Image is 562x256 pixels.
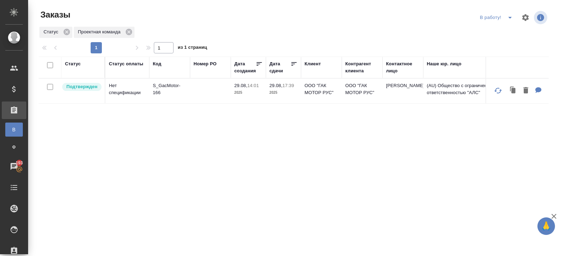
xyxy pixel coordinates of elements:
button: Обновить [490,82,507,99]
span: Посмотреть информацию [534,11,549,24]
p: 29.08, [269,83,282,88]
button: Клонировать [507,84,520,98]
button: Удалить [520,84,532,98]
p: 29.08, [234,83,247,88]
div: Выставляет КМ после уточнения всех необходимых деталей и получения согласия клиента на запуск. С ... [61,82,101,92]
p: 2025 [234,89,262,96]
a: 193 [2,158,26,175]
div: Дата сдачи [269,60,290,74]
p: Проектная команда [78,28,123,35]
div: Статус [39,27,72,38]
div: Наше юр. лицо [427,60,462,67]
button: Для КМ: Статус Подтвержден под ответственность Ксюши, фактически все еще на согласовании у клиента. [532,84,545,98]
p: Подтвержден [66,83,97,90]
span: Ф [9,144,19,151]
td: Нет спецификации [105,79,149,103]
span: 193 [12,159,27,166]
p: Статус [44,28,61,35]
div: Статус [65,60,81,67]
p: S_GacMotor-166 [153,82,187,96]
div: Номер PO [194,60,216,67]
span: Настроить таблицу [517,9,534,26]
span: 🙏 [540,219,552,234]
p: ООО "ГАК МОТОР РУС" [305,82,338,96]
span: Заказы [39,9,70,20]
td: [PERSON_NAME] [383,79,423,103]
a: Ф [5,140,23,154]
div: Контактное лицо [386,60,420,74]
div: Проектная команда [74,27,135,38]
div: Статус оплаты [109,60,143,67]
p: 14:01 [247,83,259,88]
div: Клиент [305,60,321,67]
button: 🙏 [537,217,555,235]
td: (AU) Общество с ограниченной ответственностью "АЛС" [423,79,508,103]
div: Контрагент клиента [345,60,379,74]
a: В [5,123,23,137]
p: 17:39 [282,83,294,88]
span: из 1 страниц [178,43,207,53]
div: split button [478,12,517,23]
div: Дата создания [234,60,256,74]
div: Код [153,60,161,67]
span: В [9,126,19,133]
p: 2025 [269,89,298,96]
p: ООО "ГАК МОТОР РУС" [345,82,379,96]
